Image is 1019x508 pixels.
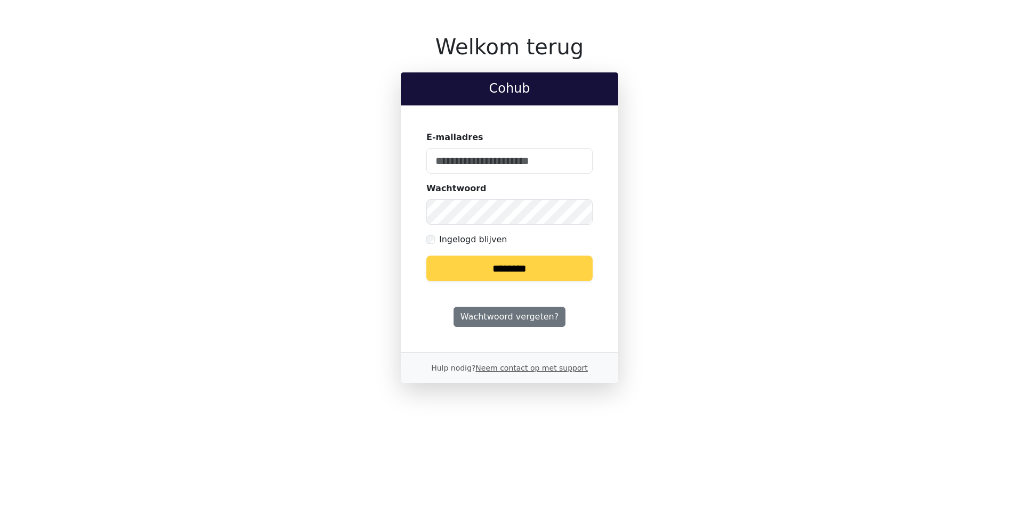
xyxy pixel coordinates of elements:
[409,81,610,96] h2: Cohub
[431,364,588,372] small: Hulp nodig?
[439,233,507,246] label: Ingelogd blijven
[454,307,565,327] a: Wachtwoord vergeten?
[401,34,618,60] h1: Welkom terug
[475,364,587,372] a: Neem contact op met support
[426,131,483,144] label: E-mailadres
[426,182,487,195] label: Wachtwoord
